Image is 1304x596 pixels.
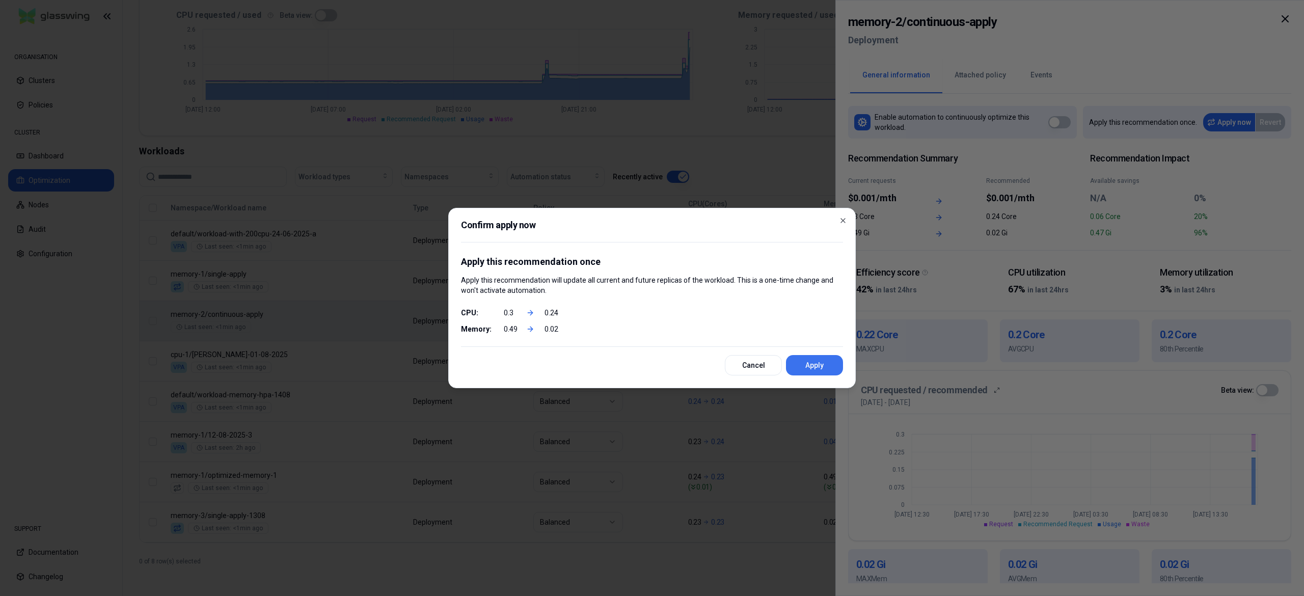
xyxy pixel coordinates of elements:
[461,255,843,295] div: Apply this recommendation will update all current and future replicas of the workload. This is a ...
[461,308,502,318] span: CPU:
[545,324,565,334] span: 0.02
[725,355,782,375] button: Cancel
[786,355,843,375] button: Apply
[545,308,565,318] span: 0.24
[461,221,843,242] h2: Confirm apply now
[461,255,843,269] p: Apply this recommendation once
[461,324,502,334] span: Memory:
[504,308,524,318] span: 0.3
[504,324,524,334] span: 0.49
